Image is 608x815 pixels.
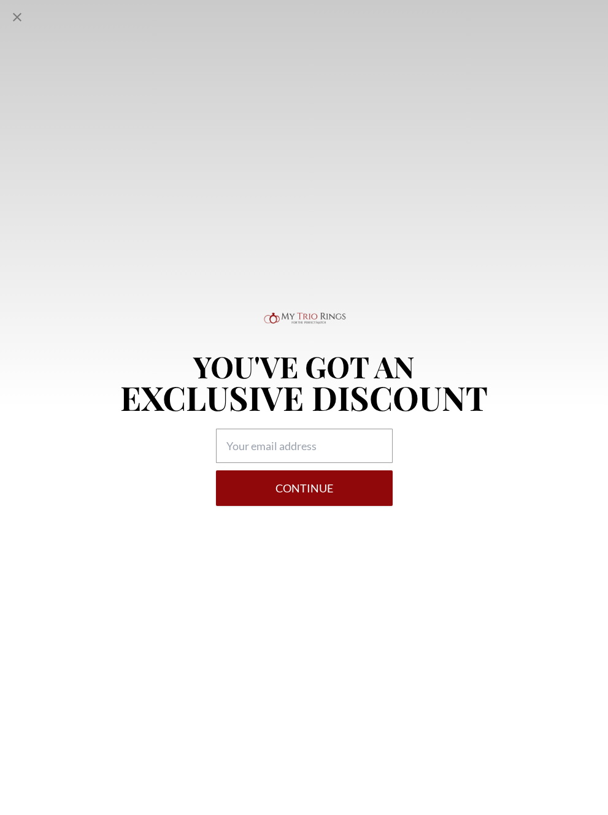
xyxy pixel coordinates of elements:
[120,381,488,414] p: EXCLUSIVE DISCOUNT
[216,429,393,463] input: Your email address
[216,470,393,506] button: Continue
[261,310,347,337] img: Logo
[10,10,25,25] div: Close popup
[120,351,488,381] p: YOU'VE GOT AN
